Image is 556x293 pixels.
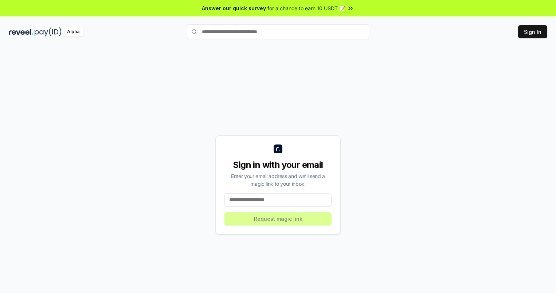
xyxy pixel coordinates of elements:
div: Sign in with your email [224,159,332,171]
span: for a chance to earn 10 USDT 📝 [267,4,345,12]
div: Enter your email address and we’ll send a magic link to your inbox. [224,172,332,188]
img: logo_small [274,144,282,153]
img: reveel_dark [9,27,33,36]
span: Answer our quick survey [202,4,266,12]
img: pay_id [35,27,62,36]
button: Sign In [518,25,547,38]
div: Alpha [63,27,83,36]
